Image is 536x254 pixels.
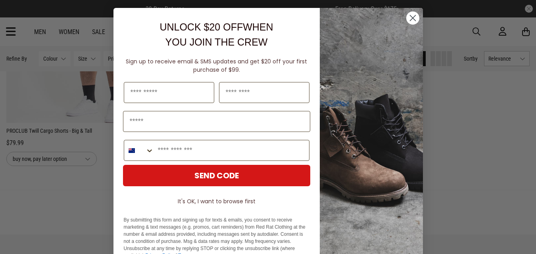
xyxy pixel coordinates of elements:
span: WHEN [243,21,273,32]
span: YOU JOIN THE CREW [165,36,268,48]
button: Close dialog [406,11,420,25]
span: UNLOCK $20 OFF [159,21,243,32]
button: It's OK, I want to browse first [123,194,310,208]
input: First Name [124,82,214,103]
span: Sign up to receive email & SMS updates and get $20 off your first purchase of $99. [126,57,307,74]
img: New Zealand [129,147,135,154]
button: Search Countries [124,140,154,160]
input: Email [123,111,310,132]
button: SEND CODE [123,165,310,186]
